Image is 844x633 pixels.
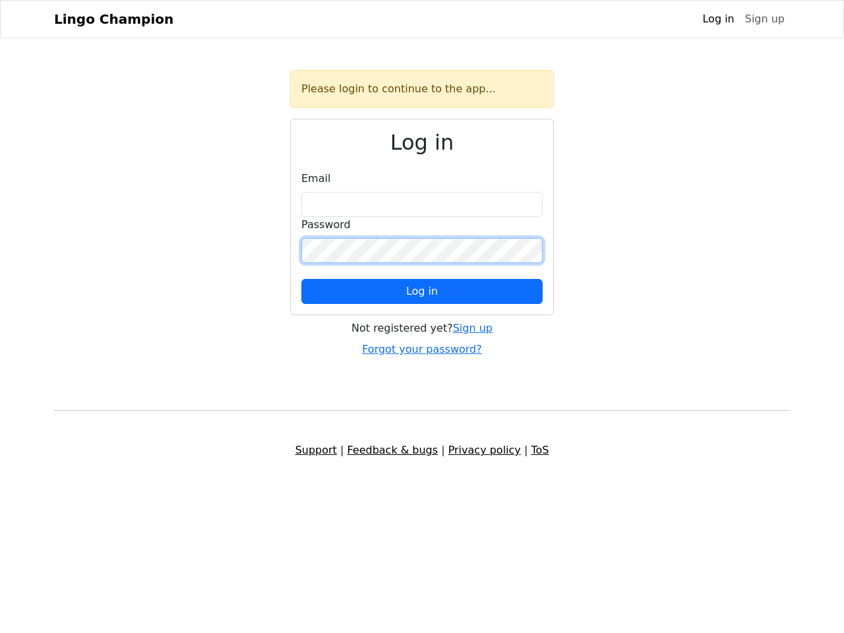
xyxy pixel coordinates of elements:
a: Sign up [453,322,493,334]
a: Log in [697,6,739,32]
div: | | | [46,442,798,458]
h2: Log in [301,130,543,155]
button: Log in [301,279,543,304]
span: Log in [406,285,438,297]
div: Please login to continue to the app... [290,70,554,108]
label: Email [301,171,330,187]
a: Privacy policy [448,444,521,456]
div: Not registered yet? [290,320,554,336]
a: Sign up [740,6,790,32]
a: Lingo Champion [54,6,173,32]
a: Feedback & bugs [347,444,438,456]
a: Support [295,444,337,456]
label: Password [301,217,351,233]
a: ToS [531,444,549,456]
a: Forgot your password? [362,343,482,355]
